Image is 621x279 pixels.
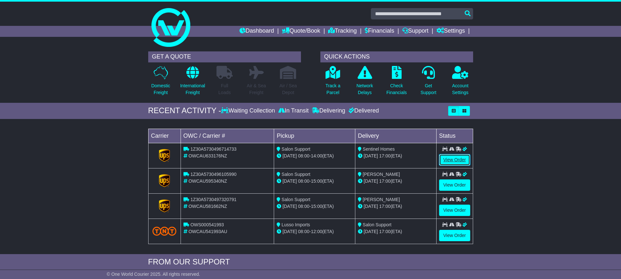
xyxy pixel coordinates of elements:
span: 08:00 [298,204,309,209]
div: FROM OUR SUPPORT [148,257,473,267]
span: OWCAU541993AU [188,229,227,234]
span: [DATE] [283,153,297,158]
span: 15:00 [311,178,322,184]
a: DomesticFreight [151,66,170,100]
td: Pickup [274,129,355,143]
a: CheckFinancials [386,66,407,100]
div: Delivering [310,107,347,114]
a: Settings [437,26,465,37]
span: 17:00 [379,229,391,234]
span: 08:00 [298,229,309,234]
td: Status [436,129,473,143]
div: - (ETA) [277,178,352,185]
img: GetCarrierServiceLogo [159,199,170,212]
a: Tracking [328,26,357,37]
span: 17:00 [379,178,391,184]
span: © One World Courier 2025. All rights reserved. [107,272,200,277]
a: AccountSettings [452,66,469,100]
div: RECENT ACTIVITY - [148,106,221,115]
a: View Order [439,230,470,241]
a: InternationalFreight [180,66,205,100]
a: View Order [439,154,470,166]
div: (ETA) [358,228,434,235]
p: Air / Sea Depot [280,82,297,96]
span: [DATE] [364,204,378,209]
a: GetSupport [420,66,437,100]
a: Support [402,26,428,37]
span: OWCAU595340NZ [188,178,227,184]
div: - (ETA) [277,228,352,235]
span: 08:00 [298,178,309,184]
div: Waiting Collection [221,107,276,114]
td: Delivery [355,129,436,143]
a: Track aParcel [325,66,341,100]
a: Dashboard [239,26,274,37]
a: View Order [439,205,470,216]
span: OWCAU633176NZ [188,153,227,158]
span: Salon Support [363,222,392,227]
span: Sentinel Homes [363,146,395,152]
td: OWC / Carrier # [181,129,274,143]
a: Financials [365,26,394,37]
span: 17:00 [379,153,391,158]
span: [DATE] [364,229,378,234]
p: Get Support [420,82,436,96]
p: Domestic Freight [151,82,170,96]
td: Carrier [148,129,181,143]
p: Air & Sea Freight [247,82,266,96]
span: 12:00 [311,229,322,234]
div: - (ETA) [277,153,352,159]
span: [DATE] [283,229,297,234]
div: GET A QUOTE [148,51,301,62]
span: OWCAU581662NZ [188,204,227,209]
span: Lusso Imports [282,222,310,227]
span: 1Z30A5730496714733 [190,146,236,152]
p: Track a Parcel [326,82,340,96]
img: GetCarrierServiceLogo [159,174,170,187]
span: [PERSON_NAME] [363,197,400,202]
div: (ETA) [358,153,434,159]
span: OWS000541993 [190,222,224,227]
span: [DATE] [364,153,378,158]
img: TNT_Domestic.png [152,227,177,235]
a: Quote/Book [282,26,320,37]
span: [PERSON_NAME] [363,172,400,177]
span: 1Z30A5730496105990 [190,172,236,177]
p: Account Settings [452,82,469,96]
span: 14:00 [311,153,322,158]
div: QUICK ACTIONS [320,51,473,62]
span: Salon Support [282,197,310,202]
p: Check Financials [386,82,407,96]
span: 17:00 [379,204,391,209]
span: [DATE] [364,178,378,184]
p: International Freight [180,82,205,96]
div: - (ETA) [277,203,352,210]
a: NetworkDelays [356,66,373,100]
p: Full Loads [216,82,233,96]
div: (ETA) [358,178,434,185]
div: (ETA) [358,203,434,210]
span: Salon Support [282,172,310,177]
div: In Transit [277,107,310,114]
span: 1Z30A5730497320791 [190,197,236,202]
span: Salon Support [282,146,310,152]
div: Delivered [347,107,379,114]
span: 08:00 [298,153,309,158]
a: View Order [439,179,470,191]
span: 15:00 [311,204,322,209]
img: GetCarrierServiceLogo [159,149,170,162]
span: [DATE] [283,178,297,184]
p: Network Delays [356,82,373,96]
span: [DATE] [283,204,297,209]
